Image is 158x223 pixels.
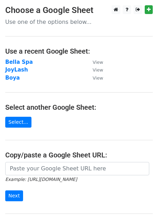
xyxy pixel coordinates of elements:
h4: Use a recent Google Sheet: [5,47,153,55]
a: View [86,59,103,65]
h3: Choose a Google Sheet [5,5,153,15]
a: Boya [5,75,20,81]
a: Select... [5,117,31,128]
input: Paste your Google Sheet URL here [5,162,149,175]
a: View [86,75,103,81]
small: Example: [URL][DOMAIN_NAME] [5,177,77,182]
small: View [93,60,103,65]
h4: Copy/paste a Google Sheet URL: [5,151,153,159]
a: Bella Spa [5,59,33,65]
input: Next [5,190,23,201]
small: View [93,67,103,73]
a: View [86,67,103,73]
small: View [93,75,103,81]
p: Use one of the options below... [5,18,153,26]
h4: Select another Google Sheet: [5,103,153,111]
a: JoyLash [5,67,28,73]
